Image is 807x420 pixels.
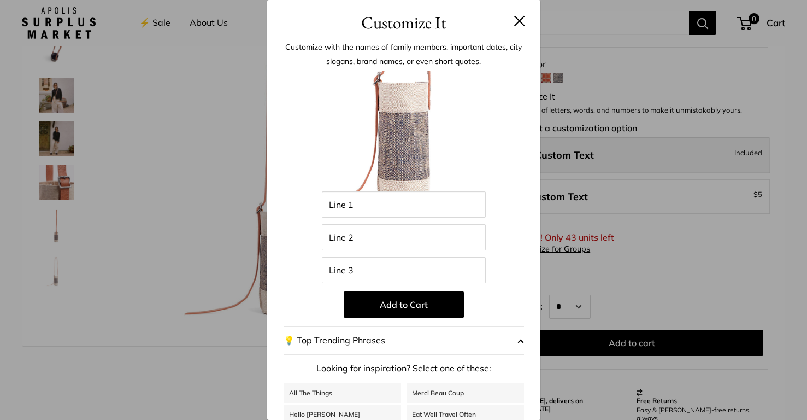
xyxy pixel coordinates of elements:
button: 💡 Top Trending Phrases [284,326,524,355]
button: Add to Cart [344,291,464,318]
p: Customize with the names of family members, important dates, city slogans, brand names, or even s... [284,40,524,68]
h3: Customize It [284,10,524,36]
a: All The Things [284,383,401,402]
img: 1__dd3.jpg [344,71,464,191]
p: Looking for inspiration? Select one of these: [284,360,524,377]
a: Merci Beau Coup [407,383,524,402]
